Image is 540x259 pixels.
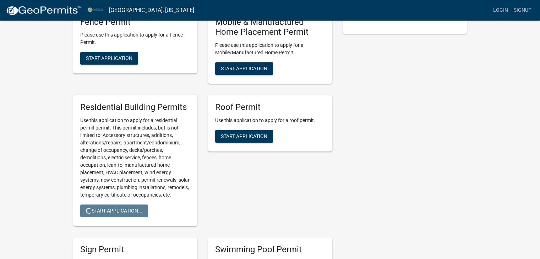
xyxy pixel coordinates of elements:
[109,4,194,16] a: [GEOGRAPHIC_DATA], [US_STATE]
[221,66,267,71] span: Start Application
[80,102,190,112] h5: Residential Building Permits
[86,208,142,213] span: Start Application...
[215,42,325,56] p: Please use this application to apply for a Mobile/Manufactured Home Permit.
[86,55,132,61] span: Start Application
[490,4,511,17] a: Login
[80,204,148,217] button: Start Application...
[215,102,325,112] h5: Roof Permit
[87,5,103,15] img: Miami County, Indiana
[80,244,190,255] h5: Sign Permit
[221,133,267,139] span: Start Application
[215,17,325,38] h5: Mobile & Manufactured Home Placement Permit
[215,117,325,124] p: Use this application to apply for a roof permit.
[80,31,190,46] p: Please use this application to apply for a Fence Permit.
[215,62,273,75] button: Start Application
[80,117,190,199] p: Use this application to apply for a residential permit permit. This permit includes, but is not l...
[80,17,190,27] h5: Fence Permit
[215,130,273,143] button: Start Application
[215,244,325,255] h5: Swimming Pool Permit
[80,52,138,65] button: Start Application
[511,4,534,17] a: Signup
